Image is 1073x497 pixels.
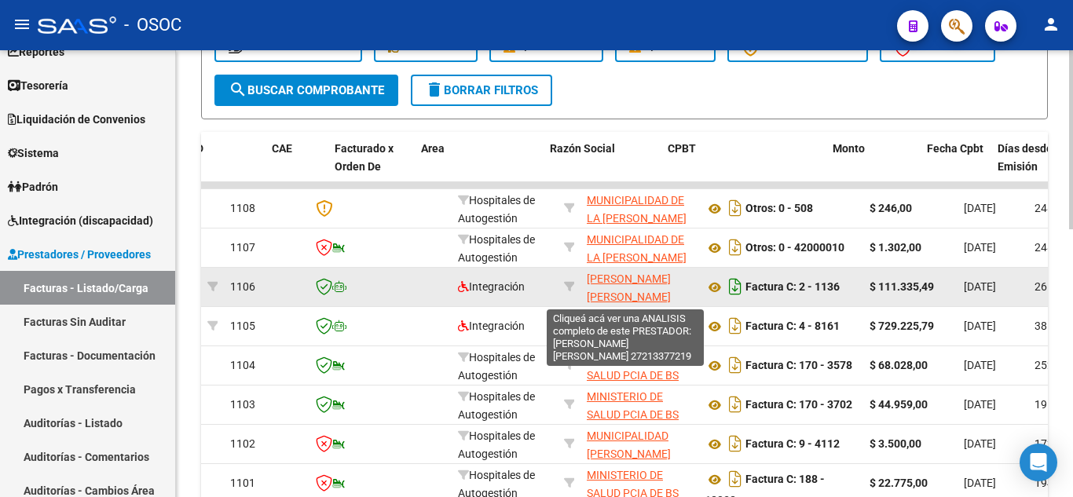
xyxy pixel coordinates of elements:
[964,359,996,371] span: [DATE]
[1035,280,1047,293] span: 26
[964,202,996,214] span: [DATE]
[870,320,934,332] strong: $ 729.225,79
[725,466,745,492] i: Descargar documento
[587,429,693,478] span: MUNICIPALIDAD [PERSON_NAME][GEOGRAPHIC_DATA]
[964,398,996,411] span: [DATE]
[8,111,145,128] span: Liquidación de Convenios
[991,132,1062,201] datatable-header-cell: Días desde Emisión
[187,132,266,201] datatable-header-cell: ID
[124,8,181,42] span: - OSOC
[870,359,928,371] strong: $ 68.028,00
[870,398,928,411] strong: $ 44.959,00
[725,196,745,221] i: Descargar documento
[458,351,535,382] span: Hospitales de Autogestión
[1035,359,1053,371] span: 252
[266,132,328,201] datatable-header-cell: CAE
[833,142,865,155] span: Monto
[587,390,679,439] span: MINISTERIO DE SALUD PCIA DE BS AS O. P.
[230,359,255,371] span: 1104
[745,320,840,333] strong: Factura C: 4 - 8161
[870,202,912,214] strong: $ 246,00
[458,233,535,264] span: Hospitales de Autogestión
[725,235,745,260] i: Descargar documento
[230,280,255,293] span: 1106
[725,353,745,378] i: Descargar documento
[745,399,852,411] strong: Factura C: 170 - 3702
[550,142,615,155] span: Razón Social
[921,132,991,201] datatable-header-cell: Fecha Cpbt
[229,80,247,99] mat-icon: search
[214,75,398,106] button: Buscar Comprobante
[745,242,844,254] strong: Otros: 0 - 42000010
[272,142,292,155] span: CAE
[587,312,665,324] span: NUEVO DIA SRL
[870,477,928,489] strong: $ 22.775,00
[745,438,840,451] strong: Factura C: 9 - 4112
[964,320,996,332] span: [DATE]
[745,360,852,372] strong: Factura C: 170 - 3578
[1035,202,1053,214] span: 248
[587,272,671,303] span: [PERSON_NAME] [PERSON_NAME]
[587,349,692,382] div: 30626983398
[8,246,151,263] span: Prestadores / Proveedores
[8,178,58,196] span: Padrón
[335,142,394,173] span: Facturado x Orden De
[1035,437,1053,450] span: 172
[668,142,696,155] span: CPBT
[230,437,255,450] span: 1102
[661,132,826,201] datatable-header-cell: CPBT
[964,280,996,293] span: [DATE]
[425,80,444,99] mat-icon: delete
[230,477,255,489] span: 1101
[587,309,692,342] div: 30686032473
[458,194,535,225] span: Hospitales de Autogestión
[998,142,1053,173] span: Días desde Emisión
[725,392,745,417] i: Descargar documento
[725,313,745,338] i: Descargar documento
[8,43,64,60] span: Reportes
[8,144,59,162] span: Sistema
[458,429,535,460] span: Hospitales de Autogestión
[964,241,996,254] span: [DATE]
[415,132,521,201] datatable-header-cell: Area
[587,427,692,460] div: 30999074843
[230,202,255,214] span: 1108
[587,388,692,421] div: 30626983398
[587,192,692,225] div: 30641670460
[870,280,934,293] strong: $ 111.335,49
[458,390,535,421] span: Hospitales de Autogestión
[870,437,921,450] strong: $ 3.500,00
[421,142,445,155] span: Area
[13,15,31,34] mat-icon: menu
[587,233,687,264] span: MUNICIPALIDAD DE LA [PERSON_NAME]
[870,241,921,254] strong: $ 1.302,00
[1020,444,1057,481] div: Open Intercom Messenger
[742,39,854,53] span: CAE SIN CARGAR
[745,281,840,294] strong: Factura C: 2 - 1136
[587,231,692,264] div: 30641670460
[894,39,981,53] span: FC Inválida
[964,477,996,489] span: [DATE]
[745,203,813,215] strong: Otros: 0 - 508
[458,280,525,293] span: Integración
[587,351,679,400] span: MINISTERIO DE SALUD PCIA DE BS AS O. P.
[1035,477,1053,489] span: 194
[587,194,687,225] span: MUNICIPALIDAD DE LA [PERSON_NAME]
[826,132,921,201] datatable-header-cell: Monto
[229,83,384,97] span: Buscar Comprobante
[1035,320,1047,332] span: 38
[725,274,745,299] i: Descargar documento
[927,142,983,155] span: Fecha Cpbt
[458,320,525,332] span: Integración
[8,77,68,94] span: Tesorería
[411,75,552,106] button: Borrar Filtros
[544,132,661,201] datatable-header-cell: Razón Social
[230,320,255,332] span: 1105
[1035,241,1053,254] span: 248
[230,241,255,254] span: 1107
[328,132,415,201] datatable-header-cell: Facturado x Orden De
[587,270,692,303] div: 27213377219
[230,398,255,411] span: 1103
[1042,15,1060,34] mat-icon: person
[425,83,538,97] span: Borrar Filtros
